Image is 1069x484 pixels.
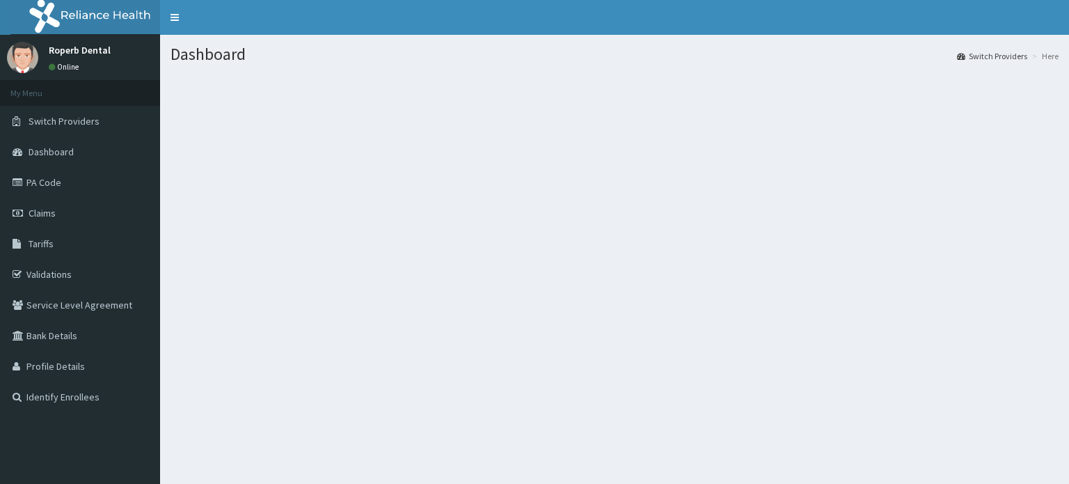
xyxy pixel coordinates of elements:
[49,45,111,55] p: Roperb Dental
[29,146,74,158] span: Dashboard
[29,115,100,127] span: Switch Providers
[7,42,38,73] img: User Image
[29,207,56,219] span: Claims
[171,45,1059,63] h1: Dashboard
[29,237,54,250] span: Tariffs
[49,62,82,72] a: Online
[957,50,1027,62] a: Switch Providers
[1029,50,1059,62] li: Here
